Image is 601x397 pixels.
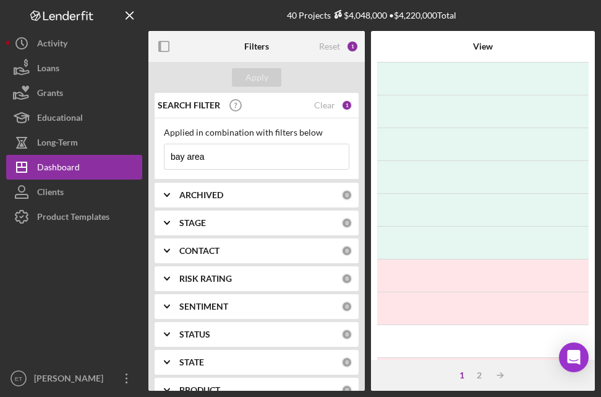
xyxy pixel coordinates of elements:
[37,204,109,232] div: Product Templates
[319,41,340,51] div: Reset
[341,217,352,229] div: 0
[232,68,281,87] button: Apply
[559,342,589,372] div: Open Intercom Messenger
[164,128,349,137] div: Applied in combination with filters below
[37,105,83,133] div: Educational
[179,246,220,256] b: CONTACT
[6,155,142,180] button: Dashboard
[341,100,352,111] div: 1
[179,190,223,200] b: ARCHIVED
[179,274,232,284] b: RISK RATING
[6,204,142,229] button: Product Templates
[179,302,228,312] b: SENTIMENT
[6,81,142,105] button: Grants
[37,31,67,59] div: Activity
[37,155,80,183] div: Dashboard
[287,10,456,20] div: 40 Projects • $4,220,000 Total
[37,81,63,108] div: Grants
[31,366,111,394] div: [PERSON_NAME]
[179,218,206,228] b: STAGE
[179,385,220,395] b: PRODUCT
[179,329,210,339] b: STATUS
[6,180,142,204] button: Clients
[453,370,471,380] div: 1
[245,68,268,87] div: Apply
[341,190,352,201] div: 0
[37,56,59,84] div: Loans
[331,10,387,20] div: $4,048,000
[6,105,142,130] button: Educational
[179,357,204,367] b: STATE
[15,375,22,382] text: ET
[244,41,269,51] b: Filters
[341,329,352,340] div: 0
[314,100,335,110] div: Clear
[6,366,142,391] button: ET[PERSON_NAME]
[6,56,142,81] button: Loans
[341,245,352,256] div: 0
[341,273,352,284] div: 0
[37,180,64,207] div: Clients
[37,130,78,158] div: Long-Term
[341,357,352,368] div: 0
[341,385,352,396] div: 0
[471,370,488,380] div: 2
[6,31,142,56] button: Activity
[346,40,359,53] div: 1
[158,100,220,110] b: SEARCH FILTER
[391,41,574,51] div: View
[341,301,352,312] div: 0
[6,130,142,155] button: Long-Term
